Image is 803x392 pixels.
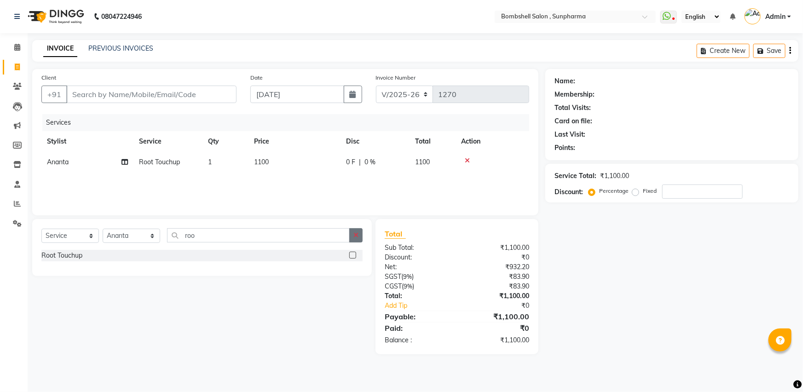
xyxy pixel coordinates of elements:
label: Fixed [643,187,657,195]
th: Total [410,131,456,152]
div: ₹0 [470,301,536,311]
span: Total [385,229,406,239]
th: Action [456,131,529,152]
span: 9% [403,273,412,280]
span: CGST [385,282,402,290]
img: Admin [745,8,761,24]
div: Points: [555,143,575,153]
span: Ananta [47,158,69,166]
label: Invoice Number [376,74,416,82]
span: SGST [385,272,401,281]
div: Total Visits: [555,103,591,113]
div: Net: [378,262,457,272]
div: ₹1,100.00 [457,243,536,253]
div: ₹1,100.00 [457,335,536,345]
div: Balance : [378,335,457,345]
div: Root Touchup [41,251,82,260]
div: ₹0 [457,253,536,262]
th: Stylist [41,131,133,152]
div: ₹1,100.00 [457,311,536,322]
label: Client [41,74,56,82]
span: 1100 [254,158,269,166]
th: Disc [341,131,410,152]
div: ₹1,100.00 [457,291,536,301]
img: logo [23,4,87,29]
button: Create New [697,44,750,58]
div: ₹83.90 [457,272,536,282]
div: Name: [555,76,575,86]
th: Service [133,131,202,152]
span: 1 [208,158,212,166]
span: | [359,157,361,167]
div: ₹932.20 [457,262,536,272]
span: Root Touchup [139,158,180,166]
div: ( ) [378,272,457,282]
input: Search or Scan [167,228,350,242]
span: 0 % [364,157,376,167]
label: Date [250,74,263,82]
a: INVOICE [43,40,77,57]
label: Percentage [599,187,629,195]
a: PREVIOUS INVOICES [88,44,153,52]
div: ₹1,100.00 [600,171,629,181]
span: 0 F [346,157,355,167]
div: Sub Total: [378,243,457,253]
div: Card on file: [555,116,592,126]
th: Price [248,131,341,152]
div: Discount: [378,253,457,262]
a: Add Tip [378,301,470,311]
th: Qty [202,131,248,152]
div: ₹83.90 [457,282,536,291]
div: ( ) [378,282,457,291]
span: 9% [404,282,412,290]
span: Admin [765,12,786,22]
div: Payable: [378,311,457,322]
b: 08047224946 [101,4,142,29]
button: +91 [41,86,67,103]
input: Search by Name/Mobile/Email/Code [66,86,237,103]
button: Save [753,44,786,58]
div: Services [42,114,536,131]
div: Total: [378,291,457,301]
div: Membership: [555,90,595,99]
div: ₹0 [457,323,536,334]
div: Paid: [378,323,457,334]
div: Discount: [555,187,583,197]
span: 1100 [415,158,430,166]
div: Last Visit: [555,130,585,139]
div: Service Total: [555,171,596,181]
